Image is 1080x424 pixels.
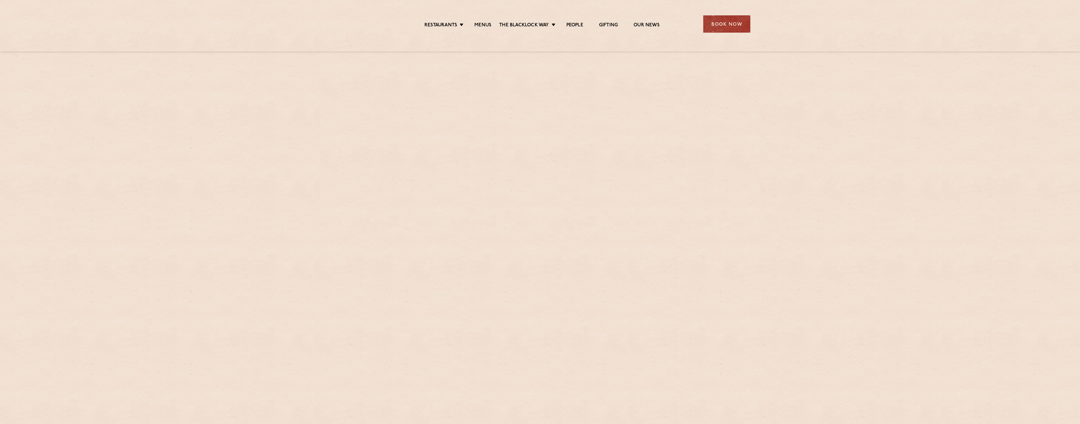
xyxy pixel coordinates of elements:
img: svg%3E [330,6,384,42]
a: Gifting [599,22,618,29]
div: Book Now [703,15,750,33]
a: Our News [634,22,660,29]
a: Menus [474,22,491,29]
a: Restaurants [424,22,457,29]
a: The Blacklock Way [499,22,549,29]
a: People [566,22,583,29]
